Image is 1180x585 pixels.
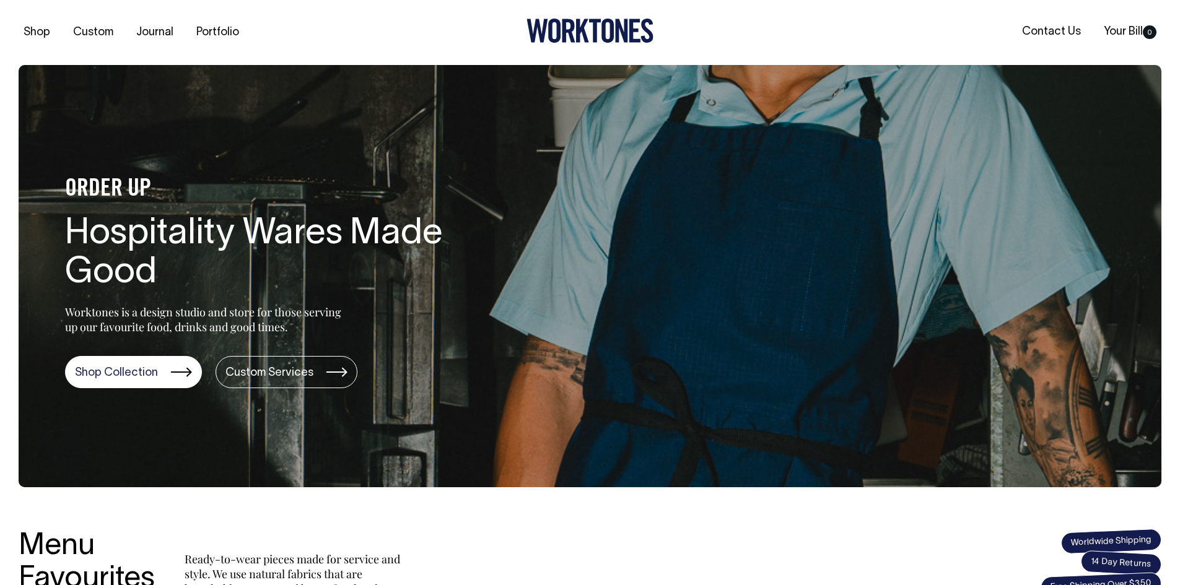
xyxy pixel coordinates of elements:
h1: Hospitality Wares Made Good [65,215,461,294]
span: 0 [1143,25,1156,39]
a: Your Bill0 [1099,22,1161,42]
span: 14 Day Returns [1080,550,1162,576]
a: Journal [131,22,178,43]
a: Shop [19,22,55,43]
span: Worldwide Shipping [1060,528,1161,554]
a: Shop Collection [65,356,202,388]
h4: ORDER UP [65,176,461,202]
a: Portfolio [191,22,244,43]
a: Custom Services [216,356,357,388]
a: Custom [68,22,118,43]
p: Worktones is a design studio and store for those serving up our favourite food, drinks and good t... [65,305,347,334]
a: Contact Us [1017,22,1086,42]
